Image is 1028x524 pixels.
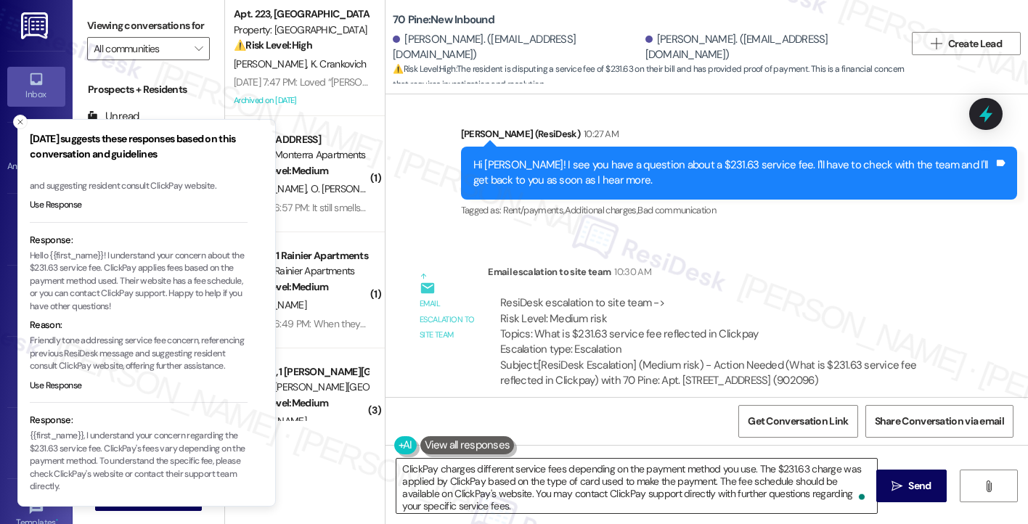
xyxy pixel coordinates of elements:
strong: 🔧 Risk Level: Medium [234,164,328,177]
div: 10:30 AM [611,264,651,279]
i:  [931,38,942,49]
div: Hi [PERSON_NAME]! I see you have a question about a $231.63 service fee. I'll have to check with ... [473,157,994,189]
span: Rent/payments , [503,204,565,216]
div: Prospects + Residents [73,82,224,97]
div: Email escalation to site team [420,296,476,343]
input: All communities [94,37,187,60]
textarea: To enrich screen reader interactions, please activate Accessibility in Grammarly extension settings [396,459,877,513]
a: Buildings [7,352,65,391]
button: Create Lead [912,32,1021,55]
div: Apt. 14~A, 1 [PERSON_NAME][GEOGRAPHIC_DATA] (new) [234,364,368,380]
p: Hello {{first_name}}! I understand your concern about the $231.63 service fee. ClickPay applies f... [30,250,248,314]
p: Friendly tone addressing service fee concern, referencing previous ResiDesk message and suggestin... [30,335,248,373]
div: Email escalation to site team [488,264,963,284]
div: Tagged as: [461,200,1017,221]
i:  [195,43,203,54]
strong: ⚠️ Risk Level: High [234,38,312,52]
strong: ⚠️ Risk Level: High [393,63,455,75]
span: : The resident is disputing a service fee of $231.63 on their bill and has provided proof of paym... [393,62,905,93]
span: O. [PERSON_NAME] [311,182,395,195]
span: [PERSON_NAME] [234,57,311,70]
button: Use Response [30,380,82,393]
p: {{first_name}}, I understand your concern regarding the $231.63 service fee. ClickPay's fees vary... [30,430,248,494]
div: Property: [PERSON_NAME][GEOGRAPHIC_DATA] [234,380,368,395]
div: [STREET_ADDRESS] [234,132,368,147]
div: Property: Rainier Apartments [234,263,368,279]
span: Send [908,478,931,494]
span: Get Conversation Link [748,414,848,429]
a: Leads [7,424,65,463]
div: Property: [GEOGRAPHIC_DATA] [234,22,368,38]
strong: 🔧 Risk Level: Medium [234,280,328,293]
b: 70 Pine: New Inbound [393,12,494,28]
div: Apt. 902, 1 Rainier Apartments [234,248,368,263]
label: Viewing conversations for [87,15,210,37]
div: Archived on [DATE] [232,91,370,110]
span: Share Conversation via email [875,414,1004,429]
a: Site Visit • [7,210,65,249]
button: Get Conversation Link [738,405,857,438]
button: Use Response [30,199,82,212]
div: 10:27 AM [580,126,619,142]
div: Property: Monterra Apartments [234,147,368,163]
strong: 🔧 Risk Level: Medium [234,396,328,409]
div: Response: [30,233,248,247]
span: Bad communication [637,204,716,216]
span: Create Lead [948,36,1002,52]
div: ResiDesk escalation to site team -> Risk Level: Medium risk Topics: What is $231.63 service fee r... [500,295,951,358]
button: Send [876,470,947,502]
div: [DATE] 7:47 PM: Loved “[PERSON_NAME] ([GEOGRAPHIC_DATA]): Thank you for the update! If you need a... [234,75,915,89]
h3: [DATE] suggests these responses based on this conversation and guidelines [30,131,248,162]
div: Subject: [ResiDesk Escalation] (Medium risk) - Action Needed (What is $231.63 service fee reflect... [500,358,951,389]
a: Inbox [7,67,65,106]
div: [PERSON_NAME] (ResiDesk) [461,126,1017,147]
a: Insights • [7,281,65,320]
div: Apt. 223, [GEOGRAPHIC_DATA] [234,7,368,22]
div: Reason: [30,318,248,332]
div: Response: [30,413,248,427]
i:  [983,480,994,492]
div: [PERSON_NAME]. ([EMAIL_ADDRESS][DOMAIN_NAME]) [645,32,894,63]
i:  [892,480,902,492]
span: K. Crankovich [311,57,367,70]
span: Additional charges , [565,204,638,216]
img: ResiDesk Logo [21,12,51,39]
button: Close toast [13,115,28,129]
button: Share Conversation via email [865,405,1013,438]
div: [PERSON_NAME]. ([EMAIL_ADDRESS][DOMAIN_NAME]) [393,32,641,63]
